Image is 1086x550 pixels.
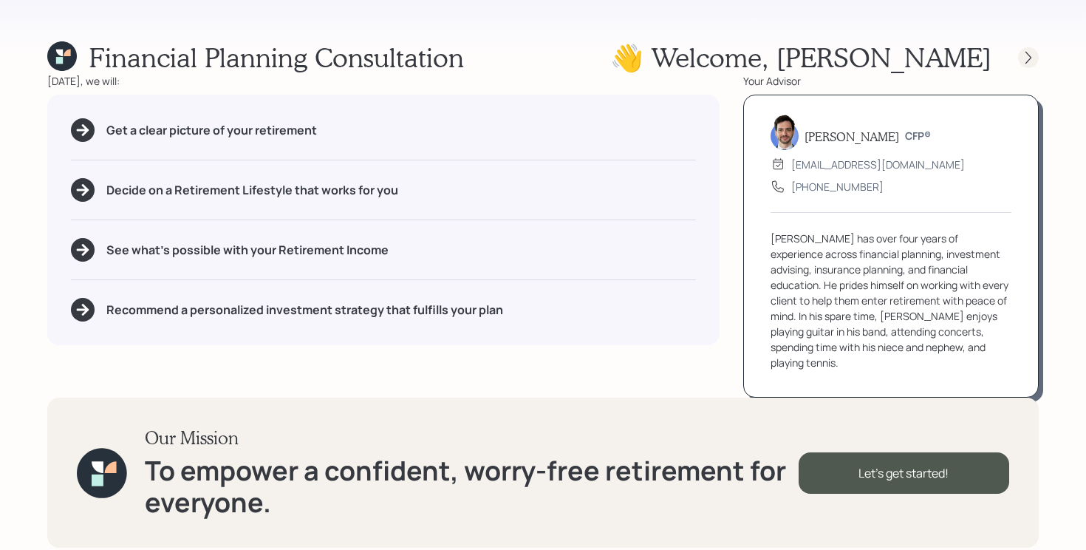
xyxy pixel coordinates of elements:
[106,303,503,317] h5: Recommend a personalized investment strategy that fulfills your plan
[771,115,799,150] img: jonah-coleman-headshot.png
[89,41,464,73] h1: Financial Planning Consultation
[743,73,1039,89] div: Your Advisor
[771,231,1011,370] div: [PERSON_NAME] has over four years of experience across financial planning, investment advising, i...
[799,452,1009,494] div: Let's get started!
[791,157,965,172] div: [EMAIL_ADDRESS][DOMAIN_NAME]
[905,130,931,143] h6: CFP®
[610,41,991,73] h1: 👋 Welcome , [PERSON_NAME]
[145,455,799,518] h1: To empower a confident, worry-free retirement for everyone.
[791,179,884,194] div: [PHONE_NUMBER]
[106,123,317,137] h5: Get a clear picture of your retirement
[145,427,799,449] h3: Our Mission
[106,243,389,257] h5: See what's possible with your Retirement Income
[106,183,398,197] h5: Decide on a Retirement Lifestyle that works for you
[47,73,720,89] div: [DATE], we will:
[805,129,899,143] h5: [PERSON_NAME]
